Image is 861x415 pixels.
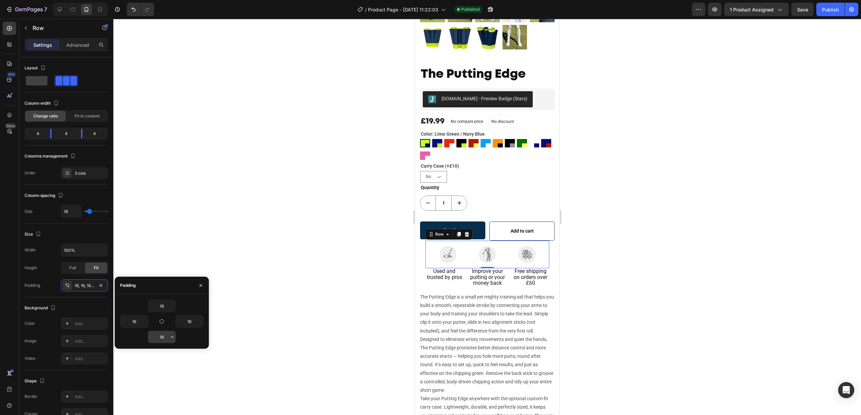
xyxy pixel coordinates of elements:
button: Publish [816,3,845,16]
input: Auto [176,315,203,327]
div: 16, 16, 16, 16 [75,283,94,289]
div: 4 [88,129,107,138]
span: Published [461,6,480,12]
span: Fit to content [75,113,100,119]
div: Width [25,247,36,253]
div: Open Intercom Messenger [838,382,854,398]
button: Save [791,3,814,16]
p: Advanced [66,41,89,48]
div: Undo/Redo [127,3,154,16]
div: 4 [57,129,76,138]
p: 7 [44,5,47,13]
div: Image [25,338,36,344]
input: Auto [61,244,108,256]
button: 7 [3,3,50,16]
div: Layout [25,64,47,73]
div: Add... [75,356,106,362]
input: Auto [61,205,81,217]
div: Beta [5,123,16,129]
div: Border [25,393,38,400]
div: Padding [25,282,40,288]
div: Height [25,265,37,271]
div: 4 [26,129,45,138]
span: / [365,6,367,13]
div: 3 cols [75,170,106,176]
div: 450 [6,72,16,77]
input: Auto [120,315,148,327]
div: Column width [25,99,60,108]
div: Size [25,230,42,239]
span: Change ratio [33,113,58,119]
div: Column spacing [25,191,65,200]
p: Row [33,24,90,32]
button: 1 product assigned [724,3,789,16]
div: Video [25,355,35,361]
iframe: Design area [415,19,560,415]
input: Auto [148,300,176,312]
span: Full [69,265,76,271]
span: Fit [94,265,99,271]
div: Add... [75,394,106,400]
div: Color [25,320,35,326]
span: 1 product assigned [730,6,774,13]
div: Shape [25,377,46,386]
div: Order [25,170,36,176]
div: Add... [75,338,106,344]
span: Product Page - [DATE] 11:22:03 [368,6,438,13]
div: Columns management [25,152,77,161]
span: Save [797,7,808,12]
div: Gap [25,208,32,214]
div: Padding [120,282,136,288]
div: Add... [75,321,106,327]
p: Settings [33,41,52,48]
div: Background [25,304,57,313]
input: Auto [148,331,176,343]
div: Publish [822,6,839,13]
